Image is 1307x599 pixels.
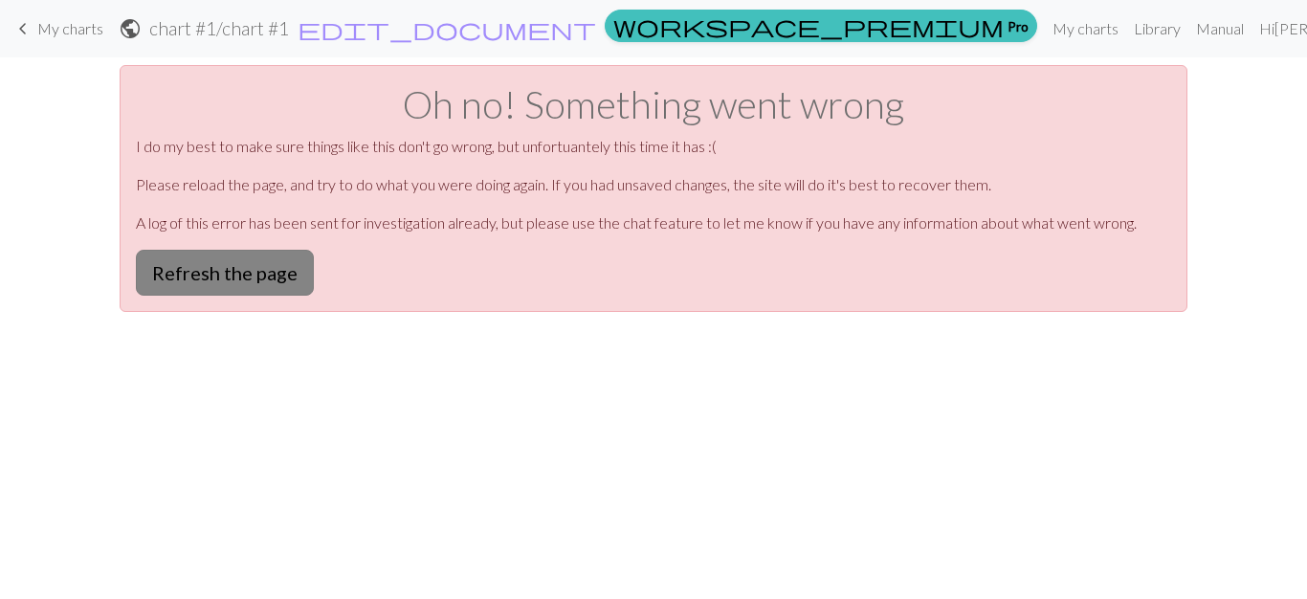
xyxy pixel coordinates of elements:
a: My charts [1045,10,1126,48]
a: Manual [1188,10,1252,48]
button: Refresh the page [136,250,314,296]
span: keyboard_arrow_left [11,15,34,42]
span: public [119,15,142,42]
h1: Oh no! Something went wrong [136,81,1171,127]
h2: chart #1 / chart #1 [149,17,289,39]
span: edit_document [298,15,596,42]
p: A log of this error has been sent for investigation already, but please use the chat feature to l... [136,211,1171,234]
p: Please reload the page, and try to do what you were doing again. If you had unsaved changes, the ... [136,173,1171,196]
a: Library [1126,10,1188,48]
p: I do my best to make sure things like this don't go wrong, but unfortuantely this time it has :( [136,135,1171,158]
span: My charts [37,19,103,37]
a: My charts [11,12,103,45]
span: workspace_premium [613,12,1004,39]
a: Pro [605,10,1037,42]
